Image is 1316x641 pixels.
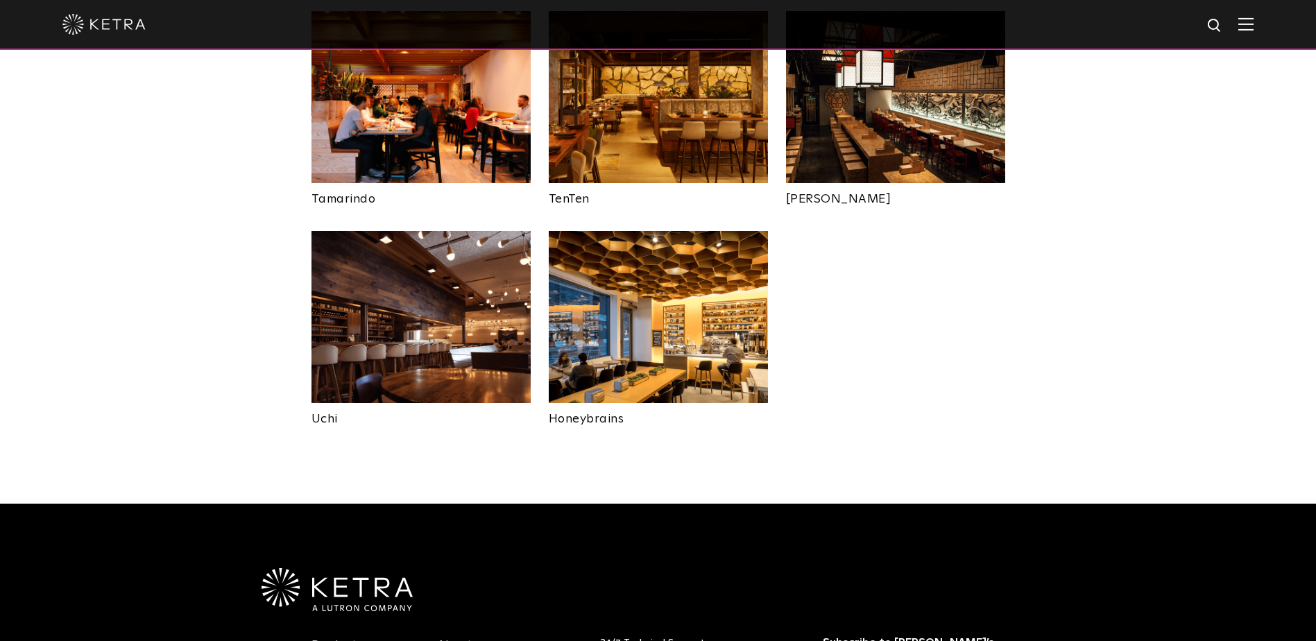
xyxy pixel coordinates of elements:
[786,11,1005,183] img: New-Project-Page-hero-(3x)_0007_RAMEN_TATSU_YA_KETRA-13
[549,231,768,403] img: New-Project-Page-hero-(3x)_0011_MB20170116_Honeybrains_IMG_3980
[311,403,531,425] a: Uchi
[62,14,146,35] img: ketra-logo-2019-white
[549,403,768,425] a: Honeybrains
[549,11,768,183] img: New-Project-Page-hero-(3x)_0016_full_amber_2000k_1518_w
[311,231,531,403] img: New-Project-Page-hero-(3x)_0001_UCHI_SPACE_EDITED-29
[1238,17,1254,31] img: Hamburger%20Nav.svg
[311,183,531,205] a: Tamarindo
[262,568,413,611] img: Ketra-aLutronCo_White_RGB
[1206,17,1224,35] img: search icon
[311,11,531,183] img: New-Project-Page-hero-(3x)_0002_TamarindoRestaurant-0001-LizKuball-HighRes
[549,183,768,205] a: TenTen
[786,183,1005,205] a: [PERSON_NAME]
